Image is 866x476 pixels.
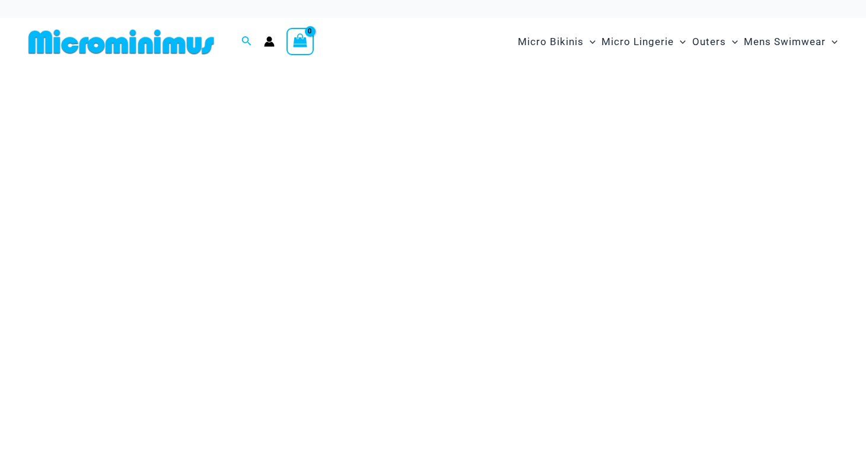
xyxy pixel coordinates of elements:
[286,28,314,55] a: View Shopping Cart, empty
[24,28,219,55] img: MM SHOP LOGO FLAT
[674,27,686,57] span: Menu Toggle
[241,34,252,49] a: Search icon link
[584,27,596,57] span: Menu Toggle
[826,27,838,57] span: Menu Toggle
[741,24,840,60] a: Mens SwimwearMenu ToggleMenu Toggle
[515,24,598,60] a: Micro BikinisMenu ToggleMenu Toggle
[744,27,826,57] span: Mens Swimwear
[513,22,842,62] nav: Site Navigation
[518,27,584,57] span: Micro Bikinis
[689,24,741,60] a: OutersMenu ToggleMenu Toggle
[598,24,689,60] a: Micro LingerieMenu ToggleMenu Toggle
[264,36,275,47] a: Account icon link
[726,27,738,57] span: Menu Toggle
[692,27,726,57] span: Outers
[601,27,674,57] span: Micro Lingerie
